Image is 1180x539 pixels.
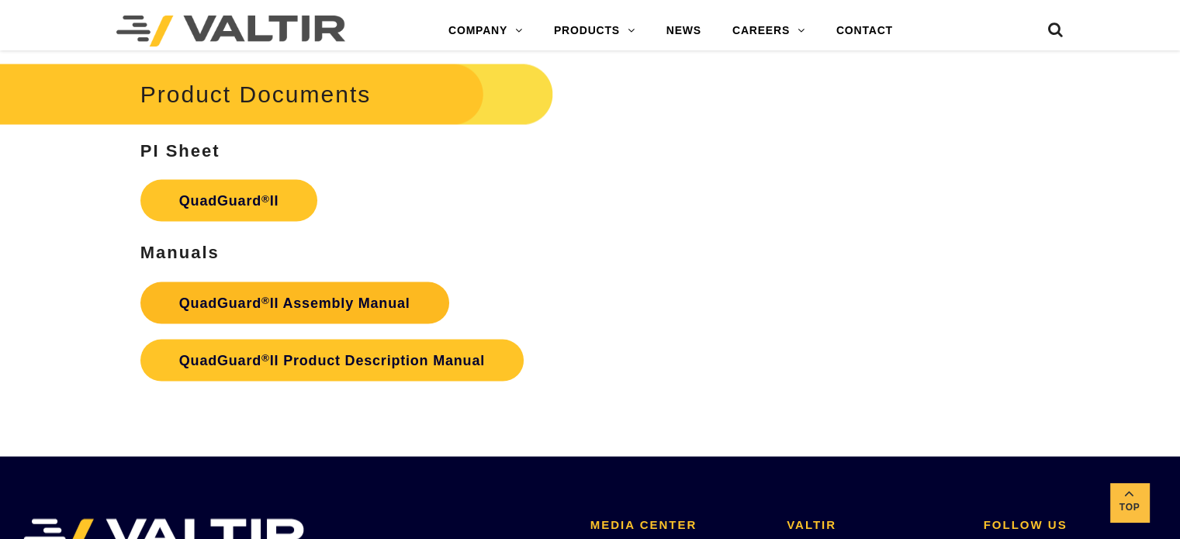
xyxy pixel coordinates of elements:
strong: QuadGuard II Assembly Manual [179,295,410,311]
sup: ® [261,352,270,364]
h2: VALTIR [787,519,960,532]
a: Top [1110,483,1149,522]
strong: QuadGuard II Product Description Manual [179,353,485,368]
sup: ® [261,193,270,205]
h2: FOLLOW US [984,519,1157,532]
a: PRODUCTS [538,16,651,47]
a: CAREERS [717,16,821,47]
strong: Manuals [140,243,220,262]
h2: MEDIA CENTER [590,519,763,532]
sup: ® [261,295,270,306]
strong: PI Sheet [140,141,220,161]
img: Valtir [116,16,345,47]
a: QuadGuard®II Product Description Manual [140,340,524,382]
a: COMPANY [433,16,538,47]
a: QuadGuard®II Assembly Manual [140,282,449,324]
a: NEWS [651,16,717,47]
a: QuadGuard®II [140,180,318,222]
a: CONTACT [821,16,908,47]
span: Top [1110,499,1149,517]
